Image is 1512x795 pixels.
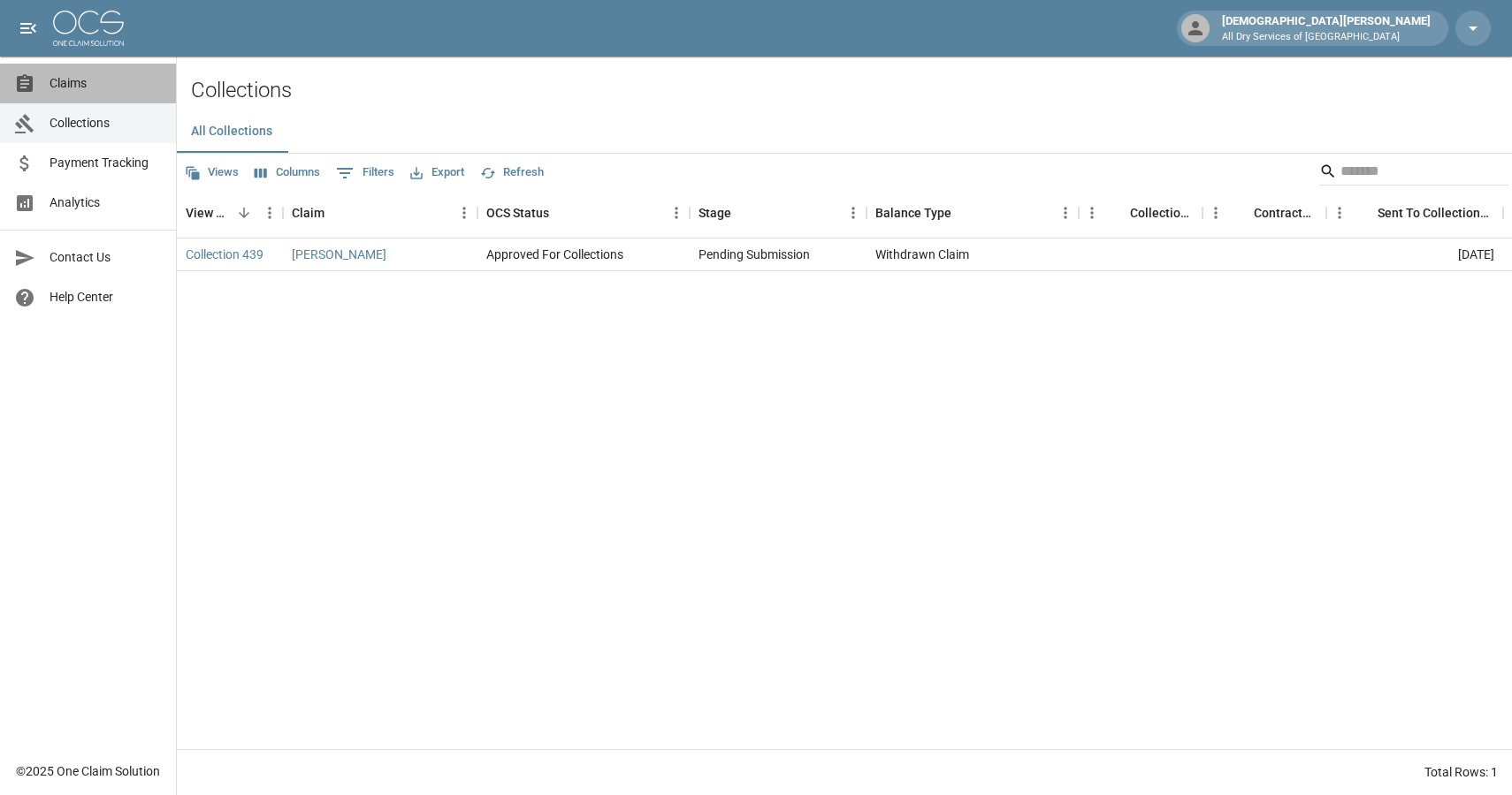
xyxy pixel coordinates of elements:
div: Claim [283,188,477,238]
div: © 2025 One Claim Solution [16,762,160,780]
span: Analytics [50,193,162,212]
div: Withdrawn Claim [875,246,969,263]
button: Sort [549,201,574,225]
button: All Collections [177,110,286,153]
button: Menu [451,200,477,226]
div: Sent To Collections Date [1378,188,1494,238]
button: Export [406,159,469,186]
button: Select columns [250,159,325,186]
div: Stage [690,188,867,238]
div: dynamic tabs [177,110,1512,153]
button: Menu [1203,200,1229,226]
button: Refresh [476,159,548,186]
button: Menu [663,200,690,226]
div: [DEMOGRAPHIC_DATA][PERSON_NAME] [1215,12,1438,44]
button: Menu [256,200,283,226]
div: Sent To Collections Date [1326,188,1503,238]
button: Views [180,159,243,186]
div: Claim [292,188,325,238]
span: Claims [50,74,162,93]
div: [DATE] [1326,238,1503,271]
img: ocs-logo-white-transparent.png [53,11,124,46]
span: Collections [50,114,162,132]
span: Help Center [50,288,162,307]
div: Approved For Collections [486,246,623,263]
button: Sort [1229,201,1254,225]
button: open drawer [11,11,46,46]
button: Sort [325,201,349,225]
div: Collections Fee [1130,188,1194,238]
button: Sort [1105,201,1130,225]
button: Sort [951,201,976,225]
div: Pending Submission [699,246,810,263]
button: Sort [731,201,756,225]
div: Contractor Amount [1203,188,1326,238]
div: Collections Fee [1079,188,1203,238]
button: Show filters [332,159,399,187]
span: Contact Us [50,248,162,267]
a: [PERSON_NAME] [292,246,386,263]
div: Stage [699,188,731,238]
div: OCS Status [486,188,549,238]
div: View Collection [177,188,283,238]
div: Contractor Amount [1254,188,1317,238]
button: Menu [840,200,867,226]
a: Collection 439 [186,246,263,263]
span: Payment Tracking [50,154,162,172]
div: Balance Type [867,188,1079,238]
div: View Collection [186,188,232,238]
div: Total Rows: 1 [1424,763,1498,781]
div: Search [1319,157,1508,189]
h2: Collections [191,78,1512,103]
button: Sort [1353,201,1378,225]
p: All Dry Services of [GEOGRAPHIC_DATA] [1222,30,1431,45]
button: Menu [1326,200,1353,226]
button: Menu [1079,200,1105,226]
div: OCS Status [477,188,690,238]
div: Balance Type [875,188,951,238]
button: Sort [232,201,256,225]
button: Menu [1052,200,1079,226]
